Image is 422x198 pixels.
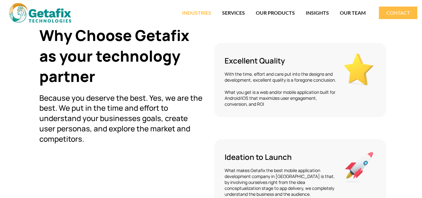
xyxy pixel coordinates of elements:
[379,7,417,19] a: CONTACT
[306,6,329,20] a: INSIGHTS
[39,25,205,87] h2: Why Choose Getafix as your technology partner
[225,152,337,162] h3: Ideation to Launch
[222,6,245,20] a: SERVICES
[340,6,366,20] a: OUR TEAM
[9,3,71,23] img: web and mobile application development company
[225,71,337,107] p: With the time, effort and care put into the designs and development, excellent quality is a foreg...
[182,6,211,20] a: INDUSTRIES
[256,6,295,20] a: OUR PRODUCTS
[39,93,205,144] h3: Because you deserve the best. Yes, we are the best. We put in the time and effort to understand y...
[225,56,337,66] h3: Excellent Quality
[386,10,410,15] span: CONTACT
[83,6,366,20] nav: Menu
